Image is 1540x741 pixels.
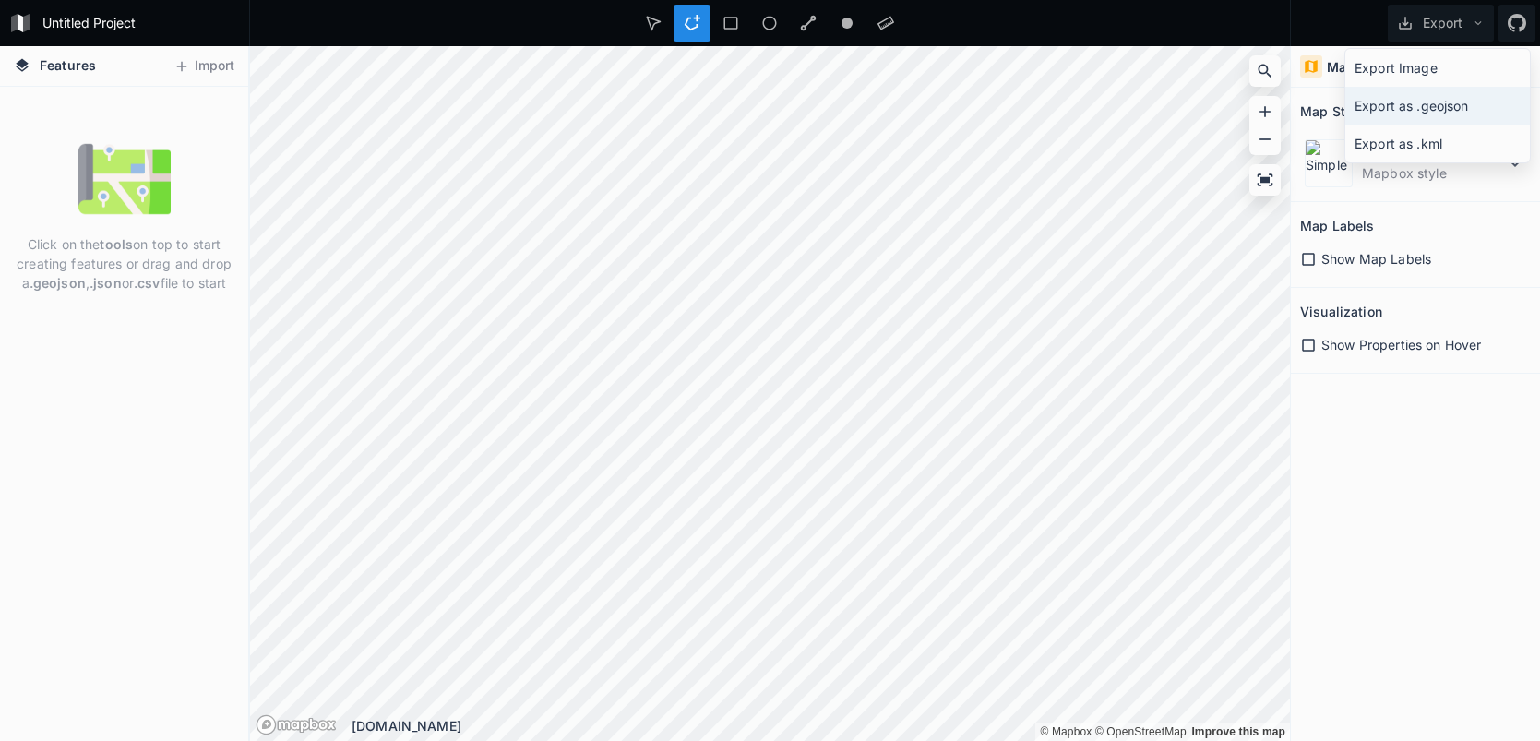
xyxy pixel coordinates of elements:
img: Simple [1305,139,1353,187]
strong: .json [90,275,122,291]
a: Map feedback [1191,725,1285,738]
p: Click on the on top to start creating features or drag and drop a , or file to start [14,234,234,293]
div: Export as .kml [1345,125,1530,162]
div: Export as .geojson [1345,87,1530,125]
span: Show Properties on Hover [1321,335,1481,354]
div: Export Image [1345,49,1530,87]
div: [DOMAIN_NAME] [352,716,1290,735]
button: Export [1388,5,1494,42]
button: Import [164,52,244,81]
a: Mapbox logo [256,714,337,735]
a: Mapbox [1040,725,1092,738]
h2: Map Labels [1300,211,1374,240]
span: Features [40,55,96,75]
strong: .csv [134,275,161,291]
strong: .geojson [30,275,86,291]
a: OpenStreetMap [1095,725,1187,738]
h4: Map and Visuals [1327,57,1435,77]
dd: Mapbox style [1362,163,1504,183]
h2: Map Style [1300,97,1364,125]
strong: tools [100,236,133,252]
img: empty [78,133,171,225]
h2: Visualization [1300,297,1382,326]
span: Show Map Labels [1321,249,1431,269]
